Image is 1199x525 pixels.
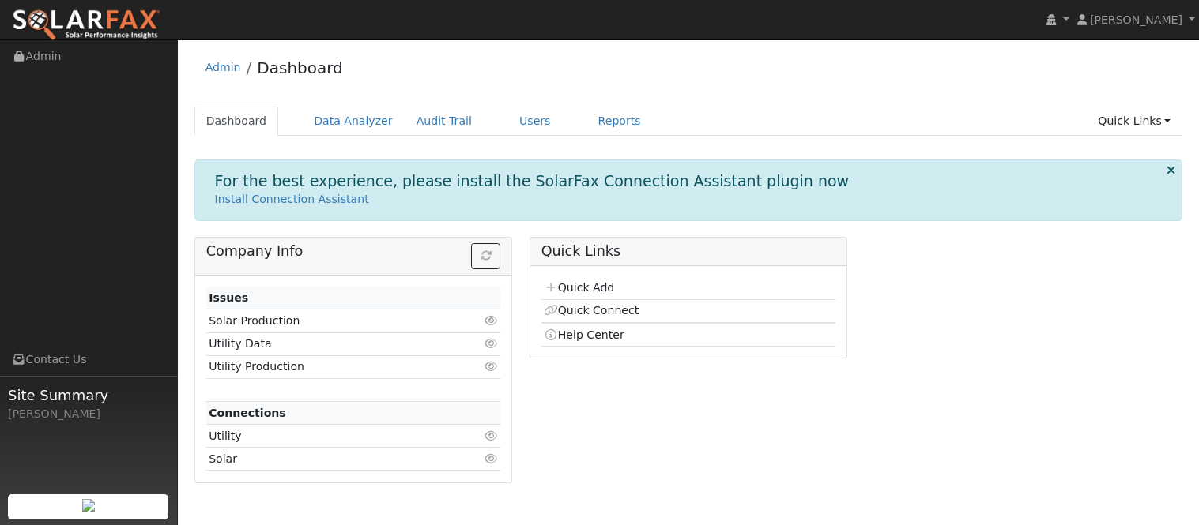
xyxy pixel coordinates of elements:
[484,361,498,372] i: Click to view
[257,58,343,77] a: Dashboard
[206,448,454,471] td: Solar
[586,107,653,136] a: Reports
[209,291,248,304] strong: Issues
[206,332,454,355] td: Utility Data
[1090,13,1182,26] span: [PERSON_NAME]
[484,453,498,464] i: Click to view
[544,304,639,317] a: Quick Connect
[541,243,836,260] h5: Quick Links
[405,107,484,136] a: Audit Trail
[206,243,501,260] h5: Company Info
[194,107,279,136] a: Dashboard
[8,406,169,422] div: [PERSON_NAME]
[544,328,624,341] a: Help Center
[206,309,454,332] td: Solar Production
[484,338,498,349] i: Click to view
[507,107,563,136] a: Users
[1086,107,1182,136] a: Quick Links
[544,281,614,294] a: Quick Add
[215,172,850,190] h1: For the best experience, please install the SolarFax Connection Assistant plugin now
[484,430,498,441] i: Click to view
[484,315,498,326] i: Click to view
[206,425,454,448] td: Utility
[8,384,169,406] span: Site Summary
[302,107,405,136] a: Data Analyzer
[209,407,286,419] strong: Connections
[215,193,369,205] a: Install Connection Assistant
[205,61,241,73] a: Admin
[12,9,160,42] img: SolarFax
[82,499,95,512] img: retrieve
[206,355,454,378] td: Utility Production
